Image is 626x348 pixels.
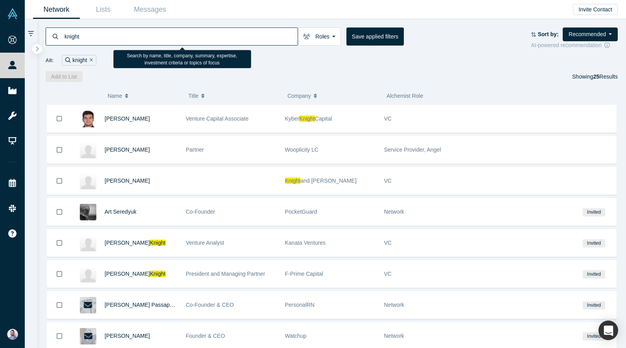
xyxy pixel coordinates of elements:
[593,73,600,80] strong: 25
[87,56,93,65] button: Remove Filter
[384,271,392,277] span: VC
[285,333,307,339] span: Watchup
[80,266,96,282] img: Stephen Knight's Profile Image
[186,271,265,277] span: President and Managing Partner
[105,209,136,215] a: Art Seredyuk
[47,105,72,132] button: Bookmark
[563,27,618,41] button: Recommended
[285,209,317,215] span: PocketGuard
[80,0,127,19] a: Lists
[186,209,215,215] span: Co-Founder
[80,142,96,158] img: Ruigang Wu's Profile Image
[583,301,605,310] span: Invited
[593,73,618,80] span: Results
[287,88,311,104] span: Company
[315,115,332,122] span: Capital
[572,71,618,82] div: Showing
[47,167,72,194] button: Bookmark
[186,147,204,153] span: Partner
[285,115,300,122] span: Kyber
[105,271,166,277] a: [PERSON_NAME]Knight
[583,332,605,341] span: Invited
[188,88,199,104] span: Title
[47,291,72,319] button: Bookmark
[285,271,323,277] span: F-Prime Capital
[7,8,18,19] img: Alchemist Vault Logo
[64,27,298,46] input: Search by name, title, company, summary, expertise, investment criteria or topics of focus
[538,31,559,37] strong: Sort by:
[346,27,404,46] button: Save applied filters
[583,208,605,216] span: Invited
[47,136,72,163] button: Bookmark
[287,88,378,104] button: Company
[384,115,392,122] span: VC
[80,235,96,251] img: Nathan Knight's Profile Image
[186,115,249,122] span: Venture Capital Associate
[583,270,605,278] span: Invited
[46,57,54,64] span: All:
[298,27,341,46] button: Roles
[105,147,150,153] a: [PERSON_NAME]
[62,55,96,66] div: knight
[285,147,319,153] span: Wooplicity LC
[47,260,72,288] button: Bookmark
[47,198,72,225] button: Bookmark
[105,302,178,308] a: [PERSON_NAME] Passapour
[299,115,315,122] span: Knight
[384,333,404,339] span: Network
[127,0,173,19] a: Messages
[150,271,166,277] span: Knight
[583,239,605,247] span: Invited
[7,329,18,340] img: Sam Jadali's Account
[285,178,301,184] span: Knight
[105,115,150,122] a: [PERSON_NAME]
[384,178,392,184] span: VC
[80,173,96,189] img: Mark Kolokotrones's Profile Image
[105,271,150,277] span: [PERSON_NAME]
[285,302,315,308] span: PersonalRN
[387,93,423,99] span: Alchemist Role
[47,229,72,256] button: Bookmark
[300,178,356,184] span: and [PERSON_NAME]
[105,240,166,246] a: [PERSON_NAME]Knight
[80,111,96,127] img: Sal Spina's Profile Image
[150,240,166,246] span: Knight
[105,178,150,184] a: [PERSON_NAME]
[531,41,618,49] div: AI-powered recommendation
[285,240,326,246] span: Kanata Ventures
[105,240,150,246] span: [PERSON_NAME]
[80,204,96,220] img: Art Seredyuk's Profile Image
[33,0,80,19] a: Network
[105,333,150,339] a: [PERSON_NAME]
[384,209,404,215] span: Network
[573,4,618,15] button: Invite Contact
[107,88,122,104] span: Name
[384,302,404,308] span: Network
[186,333,225,339] span: Founder & CEO
[186,302,234,308] span: Co-Founder & CEO
[384,240,392,246] span: VC
[384,147,441,153] span: Service Provider, Angel
[107,88,180,104] button: Name
[186,240,224,246] span: Venture Analyst
[46,71,83,82] button: Add to List
[188,88,279,104] button: Title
